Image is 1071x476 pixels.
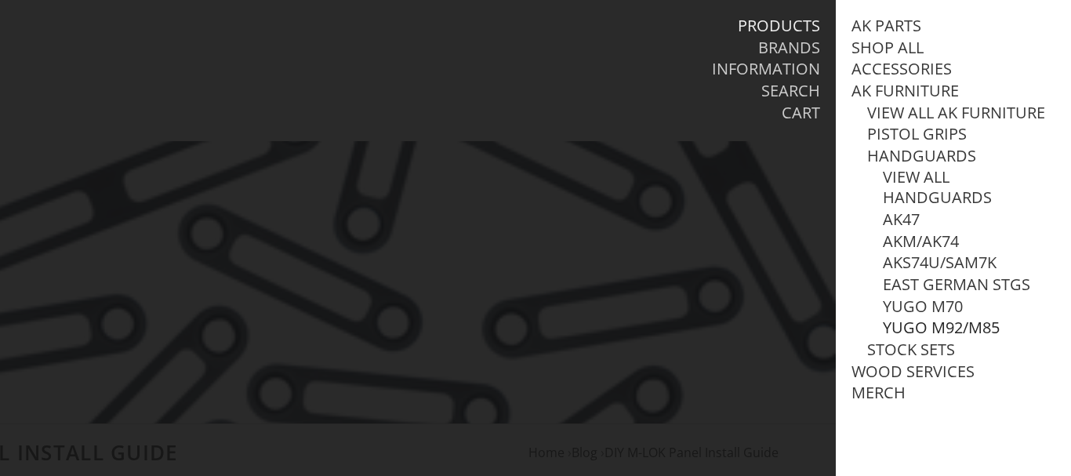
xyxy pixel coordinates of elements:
[867,124,967,144] a: Pistol Grips
[738,16,820,36] a: Products
[851,383,906,403] a: Merch
[883,274,1030,295] a: East German STGs
[867,103,1045,123] a: View all AK Furniture
[883,318,1000,338] a: Yugo M92/M85
[712,59,820,79] a: Information
[851,81,959,101] a: AK Furniture
[758,38,820,58] a: Brands
[851,59,952,79] a: Accessories
[883,167,1055,208] a: View all Handguards
[867,340,955,360] a: Stock Sets
[883,296,963,317] a: Yugo M70
[851,362,975,382] a: Wood Services
[883,231,959,252] a: AKM/AK74
[761,81,820,101] a: Search
[782,103,820,123] a: Cart
[883,253,997,273] a: AKS74U/SAM7K
[851,16,921,36] a: AK Parts
[883,209,920,230] a: AK47
[867,146,976,166] a: Handguards
[851,38,924,58] a: Shop All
